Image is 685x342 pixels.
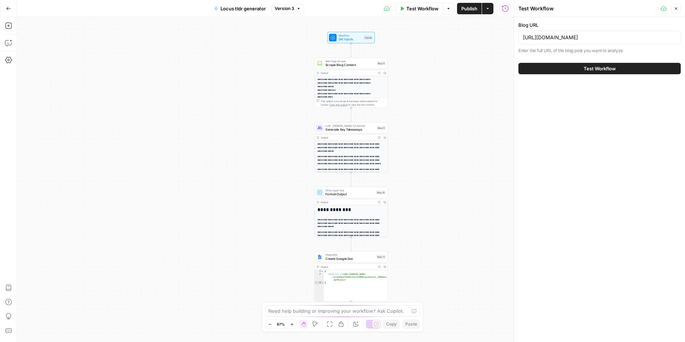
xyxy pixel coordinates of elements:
div: Step 9 [377,126,386,130]
span: Toggle code folding, rows 1 through 3 [321,270,324,273]
div: Output [321,265,375,269]
div: Output [321,200,375,204]
span: Scrape Blog Content [325,62,375,67]
div: Inputs [364,35,373,40]
span: Copy the output [329,104,347,106]
span: Copy [386,321,397,327]
div: 1 [315,270,324,273]
div: Step 11 [376,255,386,259]
g: Edge from step_8 to step_9 [350,108,352,122]
div: This output is too large & has been abbreviated for review. to view the full content. [321,99,386,107]
span: Generate Key Takeaways [325,127,375,132]
span: Create Google Doc [325,256,374,261]
span: Integration [325,253,374,257]
div: IntegrationCreate Google DocStep 11Output{ "file_url":"[URL][DOMAIN_NAME] /d/1D0UepT5EQ6ldYwlXIM9... [314,251,388,302]
span: LLM · [PERSON_NAME] 3.5 Sonnet [325,124,375,128]
span: Locus tldr generator [220,5,266,12]
span: Write Liquid Text [325,188,374,192]
div: WorkflowSet InputsInputs [314,32,388,43]
span: 67% [277,321,285,327]
div: 2 [315,273,324,281]
button: Publish [457,3,482,14]
div: 3 [315,281,324,284]
img: Instagram%20post%20-%201%201.png [318,255,322,259]
button: Copy [383,320,400,329]
button: Locus tldr generator [210,3,270,14]
div: Output [321,71,375,75]
div: Step 8 [377,61,386,65]
g: Edge from step_10 to step_11 [350,237,352,251]
span: Format Output [325,192,374,196]
g: Edge from step_9 to step_10 [350,172,352,186]
span: Test Workflow [584,65,616,72]
span: Paste [405,321,417,327]
label: Blog URL [518,21,681,29]
span: Test Workflow [406,5,438,12]
input: https://example.com/blog-post [523,34,676,41]
div: Step 10 [376,190,386,195]
button: Paste [402,320,420,329]
button: Test Workflow [395,3,443,14]
div: Output [321,136,375,140]
span: Workflow [339,34,362,37]
g: Edge from start to step_8 [350,43,352,57]
p: Enter the full URL of the blog post you want to analyze [518,47,681,54]
span: Publish [461,5,477,12]
span: Set Inputs [339,37,362,41]
button: Test Workflow [518,63,681,74]
button: Version 3 [272,4,304,13]
span: Web Page Scrape [325,59,375,63]
span: Version 3 [275,5,294,12]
